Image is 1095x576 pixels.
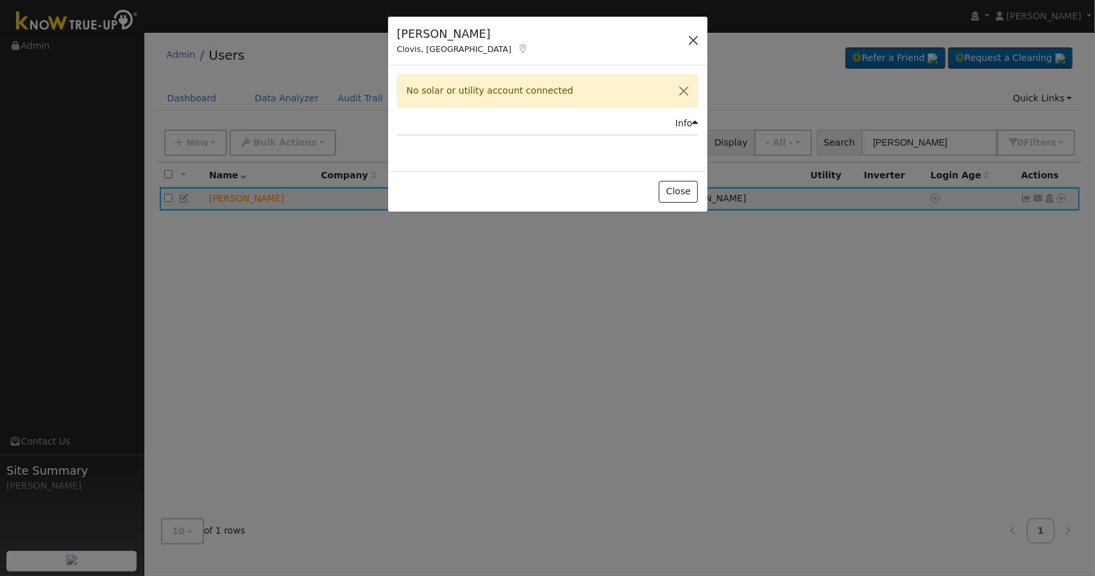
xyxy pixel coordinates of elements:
span: Clovis, [GEOGRAPHIC_DATA] [397,44,512,54]
a: Map [518,44,529,54]
h5: [PERSON_NAME] [397,26,529,42]
div: No solar or utility account connected [397,74,699,107]
button: Close [670,75,697,106]
button: Close [659,181,698,203]
div: Info [675,117,699,130]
